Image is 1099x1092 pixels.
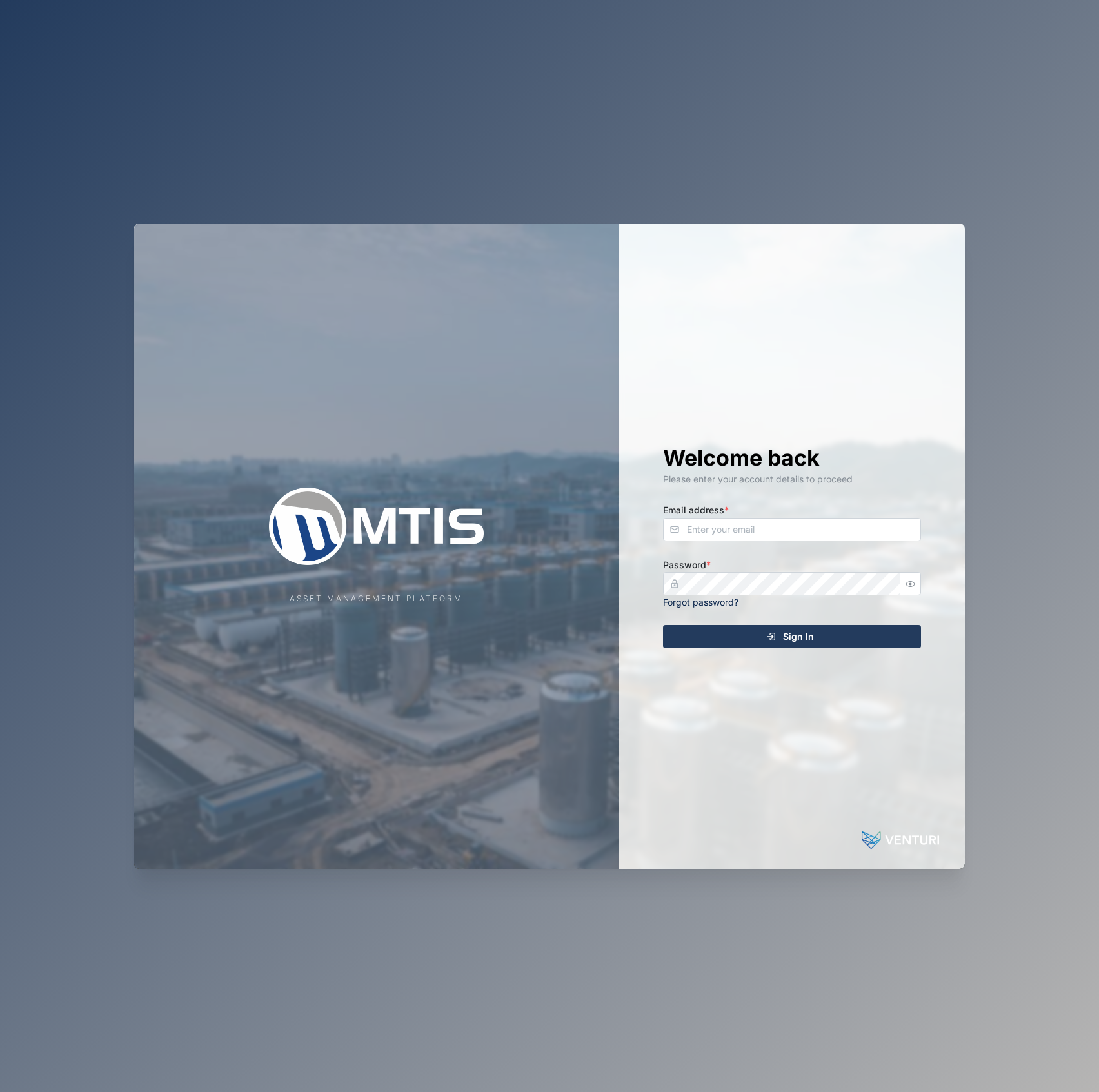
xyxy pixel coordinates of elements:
[663,625,921,648] button: Sign In
[663,597,738,608] a: Forgot password?
[783,626,814,648] span: Sign In
[862,828,939,853] img: Powered by: Venturi
[663,472,921,486] div: Please enter your account details to proceed
[290,593,463,605] div: Asset Management Platform
[663,558,711,572] label: Password
[248,488,506,565] img: Company Logo
[663,518,921,541] input: Enter your email
[663,503,729,517] label: Email address
[663,444,921,472] h1: Welcome back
